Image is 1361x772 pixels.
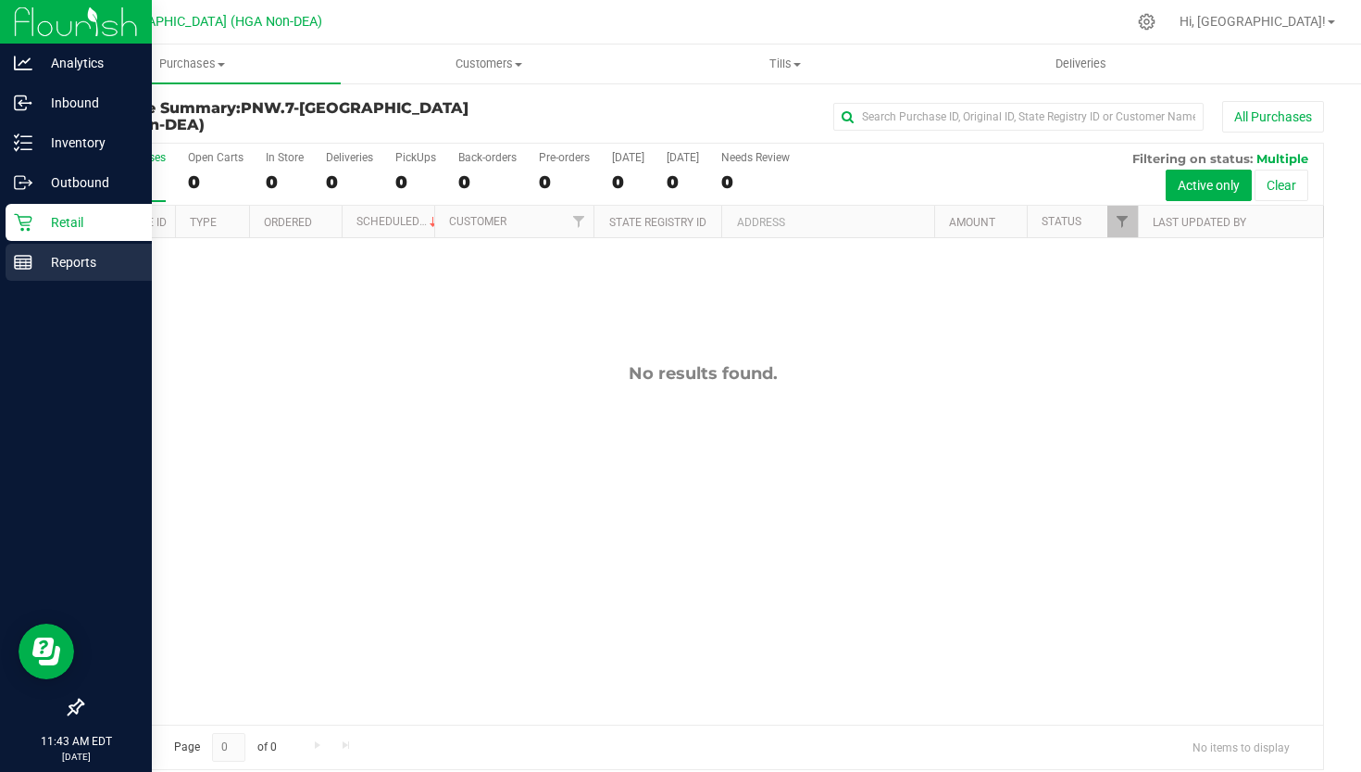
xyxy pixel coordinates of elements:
th: Address [721,206,934,238]
a: State Registry ID [609,216,706,229]
a: Customer [449,215,506,228]
span: Hi, [GEOGRAPHIC_DATA]! [1180,14,1326,29]
div: 0 [612,171,644,193]
div: In Store [266,151,304,164]
div: 0 [266,171,304,193]
div: [DATE] [612,151,644,164]
div: 0 [326,171,373,193]
span: PNW.7-[GEOGRAPHIC_DATA] (HGA Non-DEA) [56,14,322,30]
p: [DATE] [8,750,144,764]
div: 0 [721,171,790,193]
div: Back-orders [458,151,517,164]
div: 0 [395,171,436,193]
p: Outbound [32,171,144,194]
h3: Purchase Summary: [81,100,495,133]
span: PNW.7-[GEOGRAPHIC_DATA] (HGA Non-DEA) [81,99,468,133]
div: 0 [667,171,699,193]
div: 0 [188,171,243,193]
a: Amount [949,216,995,229]
p: Retail [32,211,144,234]
inline-svg: Inbound [14,94,32,112]
span: Filtering on status: [1132,151,1253,166]
a: Purchases [44,44,341,83]
div: Manage settings [1135,13,1158,31]
div: Open Carts [188,151,243,164]
iframe: Resource center [19,624,74,679]
p: Reports [32,251,144,273]
span: No items to display [1178,733,1305,761]
button: Active only [1166,170,1252,201]
span: Tills [638,56,932,72]
span: Purchases [44,56,341,72]
p: Inventory [32,132,144,154]
a: Filter [563,206,593,237]
span: Deliveries [1030,56,1131,72]
p: Analytics [32,52,144,74]
a: Status [1042,215,1081,228]
button: All Purchases [1222,101,1324,133]
inline-svg: Inventory [14,133,32,152]
span: Customers [342,56,636,72]
div: PickUps [395,151,436,164]
inline-svg: Outbound [14,173,32,192]
inline-svg: Analytics [14,54,32,72]
div: Deliveries [326,151,373,164]
a: Deliveries [933,44,1230,83]
input: Search Purchase ID, Original ID, State Registry ID or Customer Name... [833,103,1204,131]
div: Needs Review [721,151,790,164]
a: Customers [341,44,637,83]
a: Filter [1107,206,1138,237]
a: Type [190,216,217,229]
div: No results found. [82,363,1323,384]
div: 0 [539,171,590,193]
span: Page of 0 [158,733,292,762]
p: 11:43 AM EDT [8,733,144,750]
p: Inbound [32,92,144,114]
a: Ordered [264,216,312,229]
div: 0 [458,171,517,193]
div: [DATE] [667,151,699,164]
inline-svg: Retail [14,213,32,232]
button: Clear [1255,170,1308,201]
inline-svg: Reports [14,253,32,272]
span: Multiple [1256,151,1308,166]
a: Scheduled [356,215,441,228]
a: Last Updated By [1153,216,1246,229]
div: Pre-orders [539,151,590,164]
a: Tills [637,44,933,83]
